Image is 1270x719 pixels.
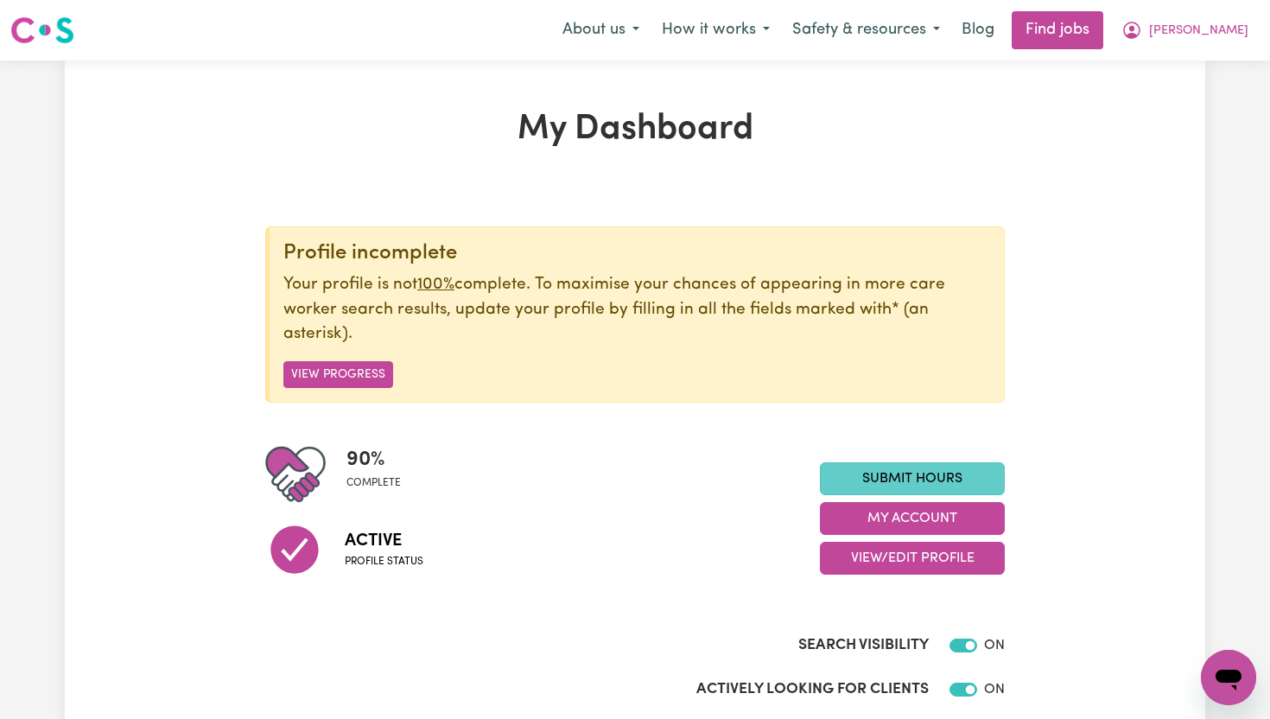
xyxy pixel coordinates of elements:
span: [PERSON_NAME] [1149,22,1248,41]
span: ON [984,639,1005,652]
button: View/Edit Profile [820,542,1005,575]
a: Find jobs [1012,11,1103,49]
button: About us [551,12,651,48]
button: Safety & resources [781,12,951,48]
button: My Account [1110,12,1260,48]
img: Careseekers logo [10,15,74,46]
span: Active [345,528,423,554]
div: Profile completeness: 90% [346,444,415,505]
button: View Progress [283,361,393,388]
span: 90 % [346,444,401,475]
button: My Account [820,502,1005,535]
div: Profile incomplete [283,241,990,266]
a: Blog [951,11,1005,49]
span: complete [346,475,401,491]
a: Submit Hours [820,462,1005,495]
span: Profile status [345,554,423,569]
p: Your profile is not complete. To maximise your chances of appearing in more care worker search re... [283,273,990,347]
h1: My Dashboard [265,109,1005,150]
span: ON [984,683,1005,697]
label: Actively Looking for Clients [696,678,929,701]
u: 100% [417,277,454,293]
iframe: Button to launch messaging window [1201,650,1256,705]
label: Search Visibility [798,634,929,657]
button: How it works [651,12,781,48]
a: Careseekers logo [10,10,74,50]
